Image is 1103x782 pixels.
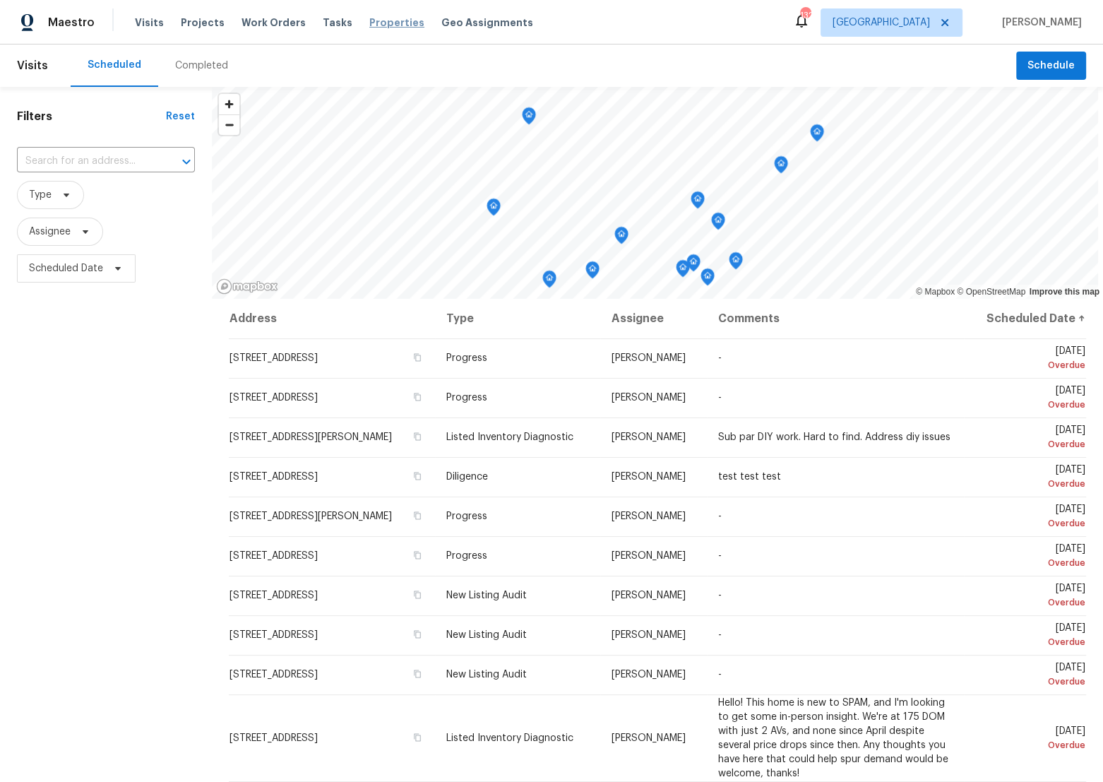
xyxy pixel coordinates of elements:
button: Copy Address [411,470,424,482]
canvas: Map [212,87,1098,299]
button: Zoom in [219,94,239,114]
span: [DATE] [975,346,1085,372]
span: Listed Inventory Diagnostic [446,432,573,442]
span: Work Orders [242,16,306,30]
span: Type [29,188,52,202]
span: [DATE] [975,583,1085,610]
input: Search for an address... [17,150,155,172]
span: - [718,393,722,403]
th: Comments [707,299,964,338]
div: Overdue [975,738,1085,752]
div: Map marker [585,261,600,283]
span: Visits [135,16,164,30]
span: [PERSON_NAME] [612,630,686,640]
span: [STREET_ADDRESS] [229,393,318,403]
a: Mapbox homepage [216,278,278,295]
span: [STREET_ADDRESS] [229,733,318,743]
span: [STREET_ADDRESS][PERSON_NAME] [229,432,392,442]
span: Progress [446,353,487,363]
div: Map marker [542,271,556,292]
span: Tasks [323,18,352,28]
span: [PERSON_NAME] [996,16,1082,30]
button: Copy Address [411,430,424,443]
button: Zoom out [219,114,239,135]
span: [PERSON_NAME] [612,591,686,600]
span: [PERSON_NAME] [612,511,686,521]
span: [PERSON_NAME] [612,670,686,680]
span: Assignee [29,225,71,239]
span: New Listing Audit [446,670,527,680]
span: [DATE] [975,726,1085,752]
span: [DATE] [975,386,1085,412]
a: OpenStreetMap [957,287,1025,297]
button: Copy Address [411,588,424,601]
th: Type [435,299,600,338]
span: Diligence [446,472,488,482]
span: [STREET_ADDRESS] [229,670,318,680]
div: 132 [800,8,810,23]
div: Map marker [686,254,700,276]
span: Hello! This home is new to SPAM, and I'm looking to get some in-person insight. We're at 175 DOM ... [718,698,948,778]
div: Map marker [676,260,690,282]
div: Overdue [975,516,1085,531]
span: Projects [181,16,225,30]
span: [STREET_ADDRESS] [229,472,318,482]
div: Scheduled [88,58,141,72]
span: Geo Assignments [441,16,533,30]
span: - [718,353,722,363]
span: [STREET_ADDRESS] [229,551,318,561]
span: - [718,511,722,521]
div: Map marker [691,191,705,213]
span: Properties [369,16,424,30]
span: [PERSON_NAME] [612,472,686,482]
span: [PERSON_NAME] [612,353,686,363]
span: Progress [446,393,487,403]
span: [DATE] [975,504,1085,531]
div: Map marker [810,124,824,146]
span: Schedule [1027,57,1075,75]
span: [PERSON_NAME] [612,393,686,403]
button: Copy Address [411,391,424,403]
span: [DATE] [975,544,1085,570]
span: [STREET_ADDRESS] [229,353,318,363]
div: Overdue [975,437,1085,451]
span: [DATE] [975,425,1085,451]
div: Map marker [729,252,743,274]
div: Overdue [975,398,1085,412]
div: Overdue [975,675,1085,689]
div: Overdue [975,596,1085,610]
span: - [718,551,722,561]
th: Scheduled Date ↑ [964,299,1086,338]
div: Map marker [774,156,788,178]
span: Progress [446,551,487,561]
div: Completed [175,59,228,73]
button: Copy Address [411,549,424,562]
a: Mapbox [916,287,955,297]
span: Scheduled Date [29,261,103,276]
span: Zoom out [219,115,239,135]
span: [STREET_ADDRESS] [229,630,318,640]
button: Open [177,152,196,172]
div: Map marker [711,213,725,235]
span: [GEOGRAPHIC_DATA] [833,16,930,30]
span: [DATE] [975,663,1085,689]
span: - [718,670,722,680]
div: Map marker [700,268,715,290]
span: - [718,591,722,600]
button: Copy Address [411,509,424,522]
span: Visits [17,50,48,81]
div: Map marker [614,227,628,249]
div: Overdue [975,358,1085,372]
div: Map marker [522,107,536,129]
button: Copy Address [411,731,424,744]
th: Assignee [600,299,707,338]
span: [DATE] [975,623,1085,649]
button: Copy Address [411,628,424,641]
span: Maestro [48,16,95,30]
span: test test test [718,472,781,482]
button: Schedule [1016,52,1086,81]
th: Address [229,299,435,338]
span: [STREET_ADDRESS] [229,591,318,600]
span: [STREET_ADDRESS][PERSON_NAME] [229,511,392,521]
